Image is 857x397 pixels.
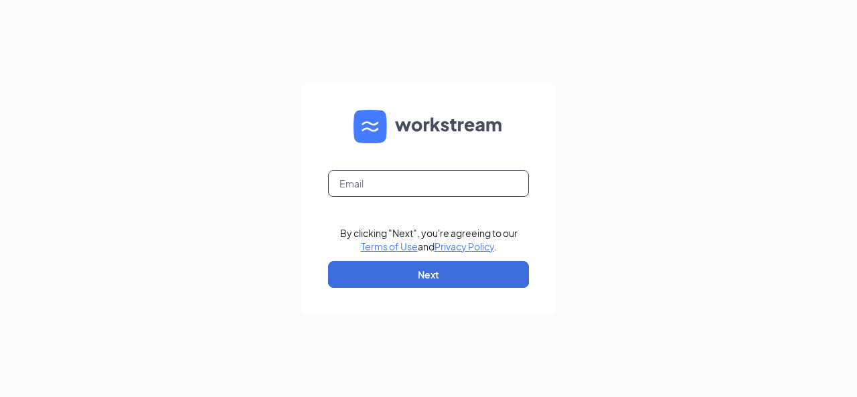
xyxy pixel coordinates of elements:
[354,110,503,143] img: WS logo and Workstream text
[435,240,494,252] a: Privacy Policy
[340,226,518,253] div: By clicking "Next", you're agreeing to our and .
[361,240,418,252] a: Terms of Use
[328,170,529,197] input: Email
[328,261,529,288] button: Next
